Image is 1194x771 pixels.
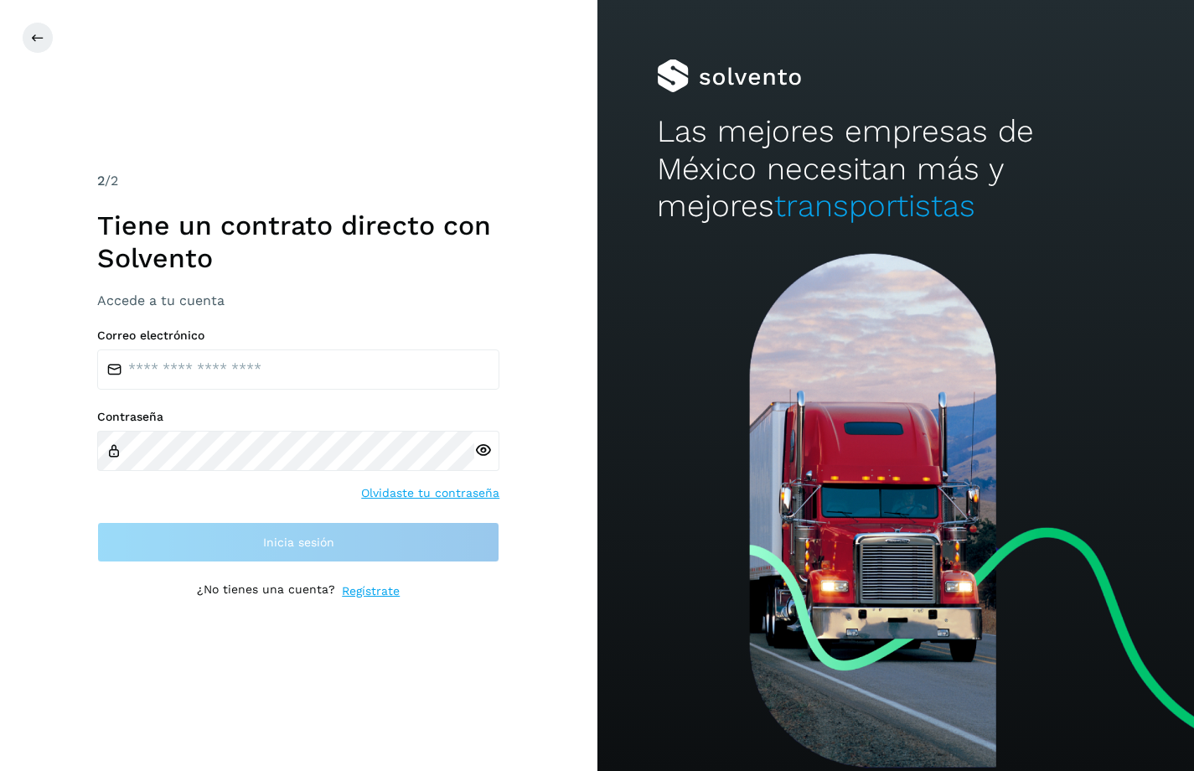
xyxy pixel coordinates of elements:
h2: Las mejores empresas de México necesitan más y mejores [657,113,1135,225]
span: transportistas [774,188,975,224]
span: Inicia sesión [263,536,334,548]
a: Regístrate [342,582,400,600]
p: ¿No tienes una cuenta? [197,582,335,600]
div: /2 [97,171,499,191]
label: Correo electrónico [97,329,499,343]
button: Inicia sesión [97,522,499,562]
a: Olvidaste tu contraseña [361,484,499,502]
h1: Tiene un contrato directo con Solvento [97,210,499,274]
label: Contraseña [97,410,499,424]
span: 2 [97,173,105,189]
h3: Accede a tu cuenta [97,292,499,308]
